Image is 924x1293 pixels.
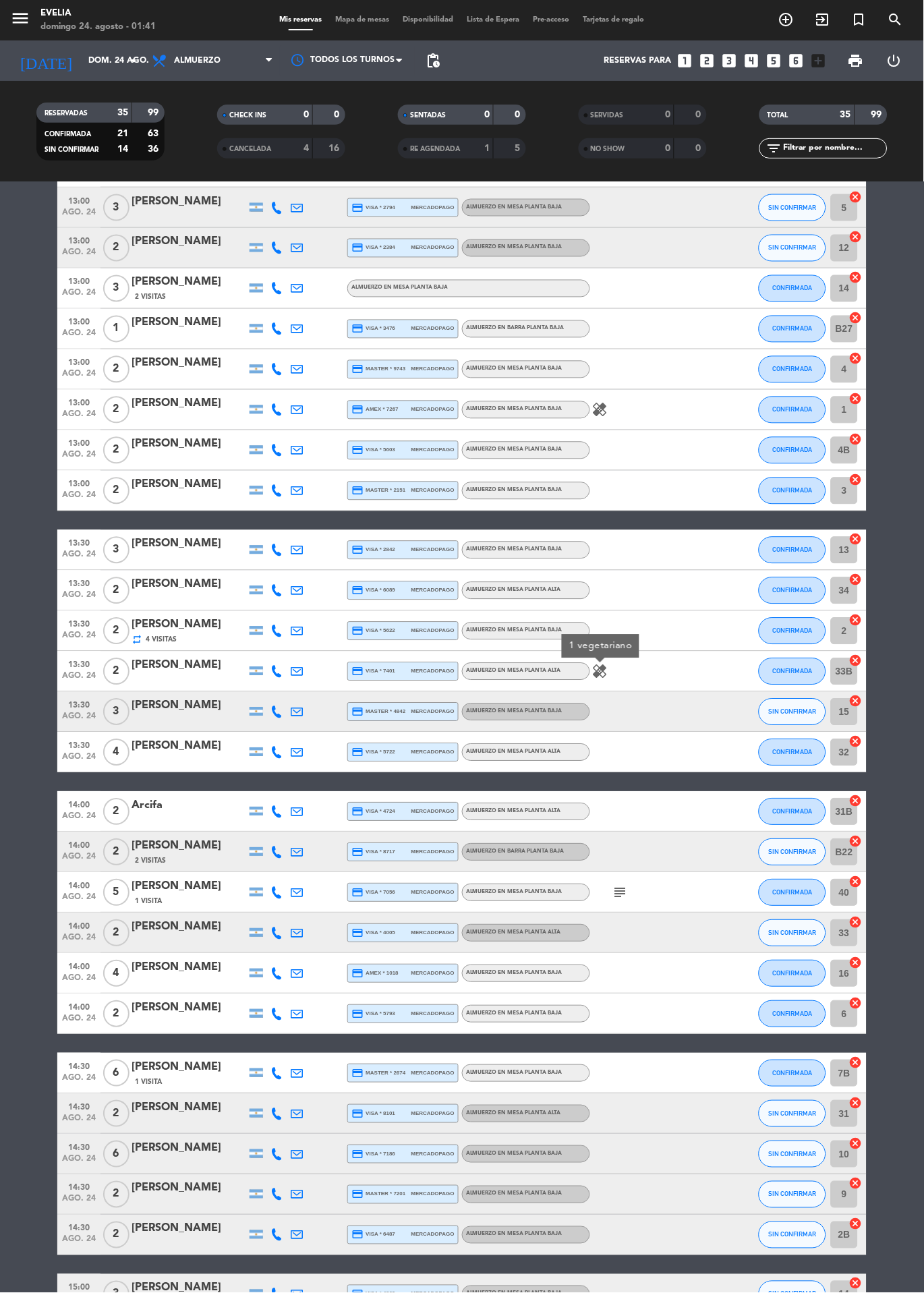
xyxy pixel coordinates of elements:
span: 5 [103,880,129,907]
i: credit_card [351,747,364,759]
i: credit_card [351,404,364,416]
div: [PERSON_NAME] [132,838,246,855]
span: 2 [103,478,129,505]
span: ago. 24 [62,591,96,606]
span: mercadopago [411,324,455,333]
span: mercadopago [411,586,455,595]
span: visa * 5722 [351,747,395,759]
span: CANCELADA [229,146,271,152]
span: 13:30 [62,575,96,591]
span: mercadopago [411,969,455,978]
div: [PERSON_NAME] [132,355,246,372]
span: ago. 24 [62,853,96,868]
span: visa * 4724 [351,806,395,818]
i: credit_card [351,1008,364,1021]
i: cancel [849,875,863,889]
div: Evelia [40,7,156,20]
button: SIN CONFIRMAR [759,920,826,947]
span: 14:30 [62,1058,96,1074]
span: ago. 24 [62,1014,96,1030]
i: cancel [849,795,863,808]
strong: 0 [335,110,343,119]
i: cancel [849,312,863,325]
i: turned_in_not [851,11,867,28]
span: Disponibilidad [397,16,461,24]
span: 14:00 [62,797,96,812]
span: 3 [103,537,129,564]
span: SIN CONFIRMAR [769,1191,817,1199]
i: cancel [849,352,863,366]
i: credit_card [351,706,364,718]
i: cancel [849,997,863,1010]
span: SIN CONFIRMAR [769,244,817,252]
span: ALMUERZO en MESA PLANTA BAJA [466,204,562,210]
button: menu [10,8,30,33]
button: CONFIRMADA [759,397,826,424]
span: ago. 24 [62,631,96,647]
button: CONFIRMADA [759,356,826,383]
span: SIN CONFIRMAR [769,1110,817,1118]
span: mercadopago [411,546,455,554]
i: filter_list [766,140,782,156]
span: visa * 8717 [351,846,395,859]
button: CONFIRMADA [759,537,826,564]
span: ALMUERZO en BARRA PLANTA BAJA [466,326,565,331]
span: CONFIRMADA [45,131,91,138]
strong: 4 [304,144,309,153]
div: [PERSON_NAME] [132,1000,246,1017]
span: 2 Visitas [135,292,166,303]
div: [PERSON_NAME] [132,657,246,674]
i: looks_5 [766,52,783,69]
span: mercadopago [411,243,455,252]
i: credit_card [351,585,364,597]
strong: 0 [665,144,670,153]
div: [PERSON_NAME] [132,697,246,715]
span: visa * 3476 [351,323,395,335]
strong: 0 [665,110,670,119]
strong: 0 [696,110,704,119]
span: CONFIRMADA [773,668,813,675]
span: Tarjetas de regalo [577,16,652,24]
strong: 0 [515,110,523,119]
div: LOG OUT [875,40,914,81]
span: 3 [103,699,129,726]
span: ALMUERZO en MESA PLANTA ALTA [466,587,561,593]
span: 2 [103,839,129,866]
button: CONFIRMADA [759,1001,826,1028]
span: ALMUERZO en MESA PLANTA BAJA [466,245,562,250]
div: Arcifa [132,797,246,815]
span: SIN CONFIRMAR [769,849,817,856]
button: CONFIRMADA [759,478,826,505]
span: ago. 24 [62,208,96,223]
button: CONFIRMADA [759,577,826,604]
span: mercadopago [411,929,455,938]
button: CONFIRMADA [759,960,826,987]
span: CONFIRMADA [773,1010,813,1018]
strong: 0 [696,144,704,153]
span: ago. 24 [62,410,96,426]
div: [PERSON_NAME] [132,193,246,210]
i: cancel [849,271,863,285]
span: ago. 24 [62,812,96,828]
span: 2 [103,618,129,645]
span: Pre-acceso [527,16,577,24]
i: looks_two [699,52,716,69]
button: CONFIRMADA [759,437,826,464]
button: SIN CONFIRMAR [759,1222,826,1249]
div: [PERSON_NAME] [132,878,246,896]
span: mercadopago [411,708,455,716]
span: CONFIRMADA [773,749,813,756]
span: mercadopago [411,203,455,212]
span: print [848,53,864,69]
strong: 63 [148,129,162,138]
i: healing [592,402,608,418]
span: visa * 6089 [351,585,395,597]
span: 13:00 [62,354,96,370]
i: credit_card [351,323,364,335]
i: cancel [849,735,863,749]
span: 3 [103,275,129,302]
span: CONFIRMADA [773,627,813,635]
button: SIN CONFIRMAR [759,699,826,726]
span: mercadopago [411,888,455,897]
span: ago. 24 [62,550,96,566]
